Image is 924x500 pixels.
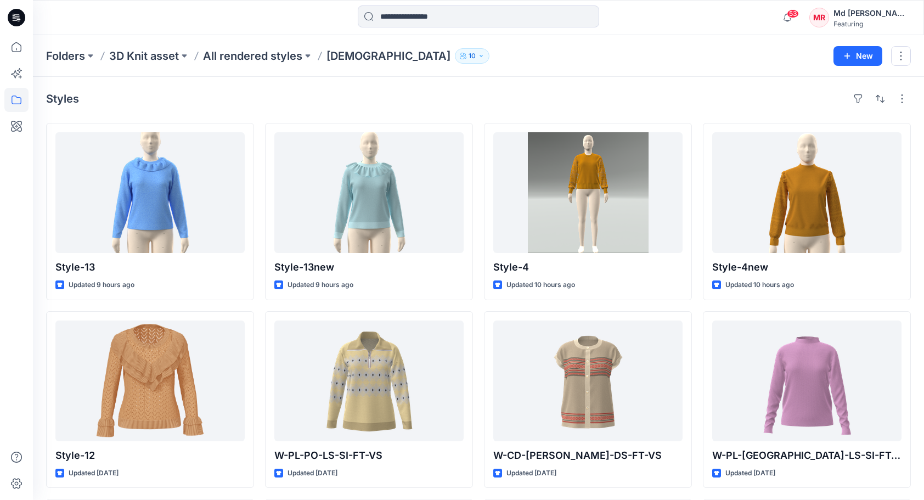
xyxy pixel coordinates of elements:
p: Updated [DATE] [506,468,556,479]
p: Style-13new [274,260,464,275]
p: Style-4new [712,260,902,275]
div: MR [809,8,829,27]
p: W-PL-PO-LS-SI-FT-VS [274,448,464,463]
p: Updated [DATE] [725,468,775,479]
span: 53 [787,9,799,18]
a: Style-4 [493,132,683,253]
a: Style-12 [55,321,245,441]
p: [DEMOGRAPHIC_DATA] [326,48,450,64]
p: Updated [DATE] [288,468,337,479]
p: W-PL-[GEOGRAPHIC_DATA]-LS-SI-FT-VS [712,448,902,463]
button: New [833,46,882,66]
p: Updated 9 hours ago [69,279,134,291]
a: W-PL-PO-LS-SI-FT-VS [274,321,464,441]
a: Style-13 [55,132,245,253]
a: 3D Knit asset [109,48,179,64]
a: Folders [46,48,85,64]
p: Style-4 [493,260,683,275]
button: 10 [455,48,489,64]
a: W-PL-TN-LS-SI-FT-VS [712,321,902,441]
div: Featuring [833,20,910,28]
a: Style-4new [712,132,902,253]
p: Updated 10 hours ago [725,279,794,291]
a: Style-13new [274,132,464,253]
a: W-CD-RN-SL-DS-FT-VS [493,321,683,441]
p: W-CD-[PERSON_NAME]-DS-FT-VS [493,448,683,463]
h4: Styles [46,92,79,105]
div: Md [PERSON_NAME][DEMOGRAPHIC_DATA] [833,7,910,20]
p: Updated 9 hours ago [288,279,353,291]
p: 10 [469,50,476,62]
p: Style-13 [55,260,245,275]
p: Updated 10 hours ago [506,279,575,291]
a: All rendered styles [203,48,302,64]
p: Style-12 [55,448,245,463]
p: Updated [DATE] [69,468,119,479]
